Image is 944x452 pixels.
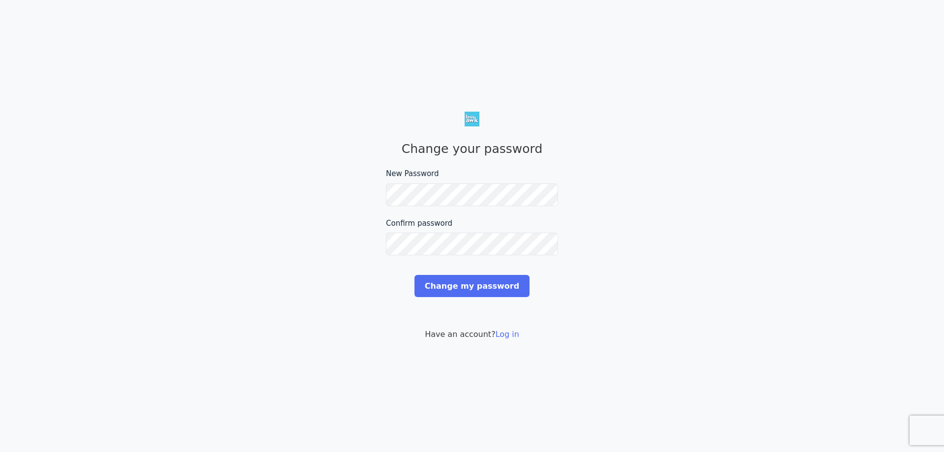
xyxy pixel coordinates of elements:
[496,330,519,339] a: Log in
[386,168,558,180] label: New Password
[386,329,558,340] p: Have an account?
[386,141,558,156] h1: Change your password
[414,275,530,297] input: Change my password
[386,218,558,229] label: Confirm password
[465,112,479,126] img: Less Awkward Hub logo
